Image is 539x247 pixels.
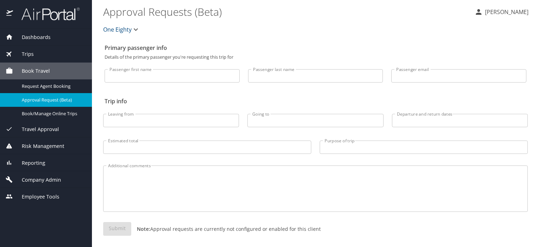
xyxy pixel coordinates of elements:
span: Reporting [13,159,45,167]
h1: Approval Requests (Beta) [103,1,469,22]
img: airportal-logo.png [14,7,80,21]
strong: Note: [137,226,150,232]
button: [PERSON_NAME] [472,6,531,18]
img: icon-airportal.png [6,7,14,21]
h2: Trip info [105,96,526,107]
button: One Eighty [100,22,143,37]
span: Book Travel [13,67,50,75]
span: One Eighty [103,25,132,34]
span: Risk Management [13,142,64,150]
p: Approval requests are currently not configured or enabled for this client [131,225,321,233]
p: [PERSON_NAME] [483,8,528,16]
span: Book/Manage Online Trips [22,110,84,117]
h2: Primary passenger info [105,42,526,53]
span: Request Agent Booking [22,83,84,90]
span: Employee Tools [13,193,59,201]
span: Trips [13,50,34,58]
span: Approval Request (Beta) [22,97,84,103]
span: Travel Approval [13,125,59,133]
span: Company Admin [13,176,61,184]
p: Details of the primary passenger you're requesting this trip for [105,55,526,59]
span: Dashboards [13,33,51,41]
